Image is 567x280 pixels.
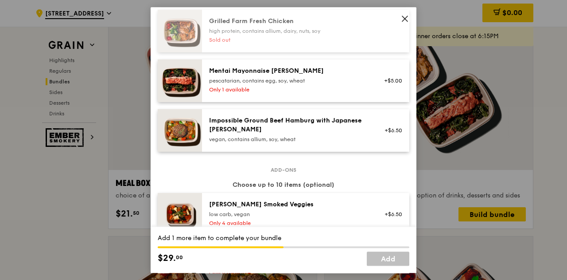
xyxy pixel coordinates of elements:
div: Grilled Farm Fresh Chicken [209,17,368,26]
div: Mentai Mayonnaise [PERSON_NAME] [209,67,368,75]
span: 00 [176,254,183,261]
img: daily_normal_Thyme-Rosemary-Zucchini-HORZ.jpg [158,193,202,236]
img: daily_normal_HORZ-Grilled-Farm-Fresh-Chicken.jpg [158,10,202,52]
div: [PERSON_NAME] Smoked Veggies [209,200,368,209]
div: high protein, contains allium, dairy, nuts, soy [209,28,368,35]
div: +$6.50 [379,211,402,218]
div: Add 1 more item to complete your bundle [158,234,409,243]
div: +$5.00 [379,77,402,84]
div: vegan, contains allium, soy, wheat [209,136,368,143]
div: Sold out [209,36,368,43]
div: pescatarian, contains egg, soy, wheat [209,77,368,84]
div: Only 1 available [209,86,368,93]
span: $29. [158,252,176,265]
div: low carb, vegan [209,211,368,218]
div: Only 4 available [209,220,368,227]
div: +$6.50 [379,127,402,134]
a: Add [367,252,409,266]
img: daily_normal_Mentai-Mayonnaise-Aburi-Salmon-HORZ.jpg [158,59,202,102]
span: Add-ons [267,166,300,174]
div: Choose up to 10 items (optional) [158,181,409,189]
img: daily_normal_HORZ-Impossible-Hamburg-With-Japanese-Curry.jpg [158,109,202,152]
div: Impossible Ground Beef Hamburg with Japanese [PERSON_NAME] [209,116,368,134]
